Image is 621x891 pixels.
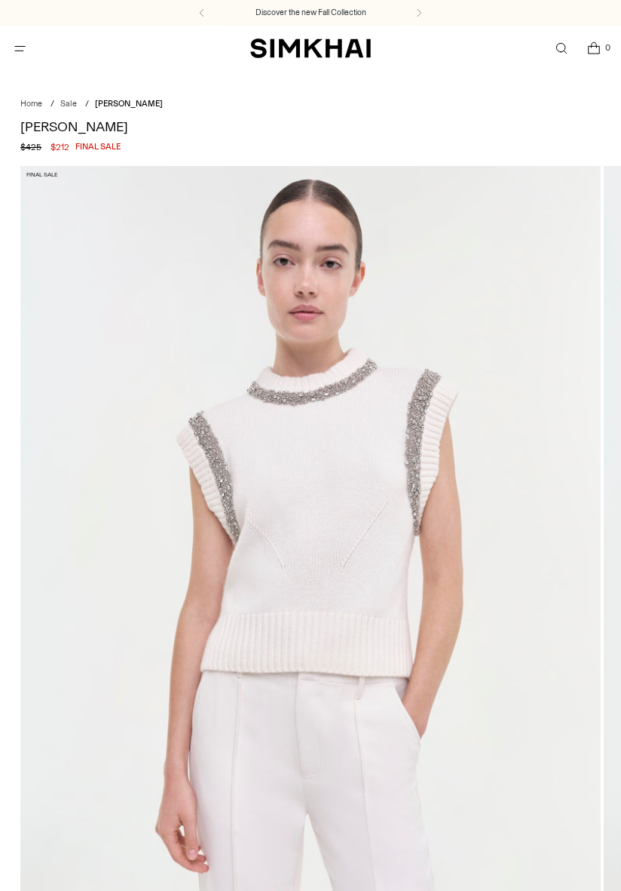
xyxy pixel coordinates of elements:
h1: [PERSON_NAME] [20,120,601,134]
span: [PERSON_NAME] [95,99,163,109]
button: Open menu modal [5,33,35,64]
a: Home [20,99,42,109]
nav: breadcrumbs [20,98,601,111]
span: 0 [601,41,615,54]
span: $212 [50,140,69,154]
a: Open cart modal [578,33,609,64]
a: SIMKHAI [250,38,371,60]
a: Open search modal [546,33,577,64]
div: / [85,98,89,111]
a: Discover the new Fall Collection [255,7,366,19]
div: / [50,98,54,111]
a: Sale [60,99,77,109]
s: $425 [20,140,41,154]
